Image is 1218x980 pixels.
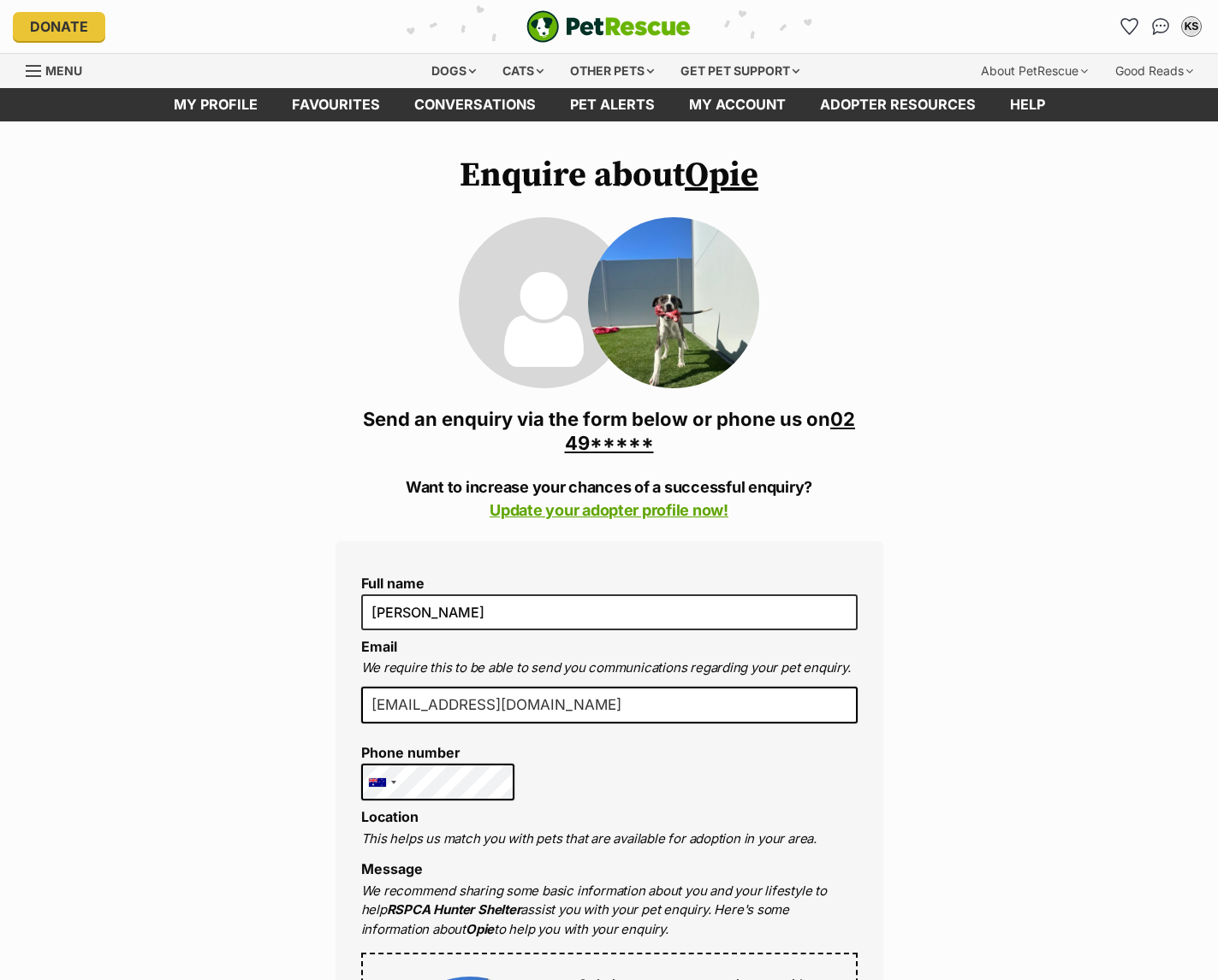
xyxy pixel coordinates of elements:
[362,765,401,800] div: Australia: +61
[466,921,494,937] strong: Opie
[672,88,803,121] a: My account
[361,745,515,760] label: Phone number
[490,501,728,519] a: Update your adopter profile now!
[1183,18,1200,35] div: KS
[157,88,275,121] a: My profile
[668,54,811,88] div: Get pet support
[336,475,883,522] p: Want to increase your chances of a successful enquiry?
[526,10,691,43] a: PetRescue
[1116,13,1205,40] ul: Account quick links
[1147,13,1174,40] a: Conversations
[361,638,397,655] label: Email
[387,901,521,918] strong: RSPCA Hunter Shelter
[685,154,758,197] a: Opie
[803,88,993,121] a: Adopter resources
[275,88,397,121] a: Favourites
[553,88,672,121] a: Pet alerts
[558,54,666,88] div: Other pets
[419,54,488,88] div: Dogs
[361,594,858,630] input: E.g. Jimmy Chew
[13,12,105,41] a: Donate
[336,407,883,455] h3: Send an enquiry via the form below or phone us on
[361,576,858,591] label: Full name
[361,829,858,849] p: This helps us match you with pets that are available for adoption in your area.
[1103,54,1205,88] div: Good Reads
[336,156,883,195] h1: Enquire about
[26,54,94,85] a: Menu
[361,882,858,940] p: We recommend sharing some basic information about you and your lifestyle to help assist you with ...
[526,10,691,43] img: logo-e224e6f780fb5917bec1dbf3a21bbac754714ae5b6737aabdf751b685950b380.svg
[1116,13,1144,40] a: Favourites
[993,88,1062,121] a: Help
[1152,18,1170,35] img: chat-41dd97257d64d25036548639549fe6c8038ab92f7586957e7f3b1b290dea8141.svg
[588,217,759,388] img: Opie
[361,860,423,877] label: Message
[969,54,1100,88] div: About PetRescue
[397,88,553,121] a: conversations
[361,658,858,678] p: We require this to be able to send you communications regarding your pet enquiry.
[490,54,556,88] div: Cats
[1178,13,1205,40] button: My account
[45,63,82,78] span: Menu
[361,808,419,825] label: Location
